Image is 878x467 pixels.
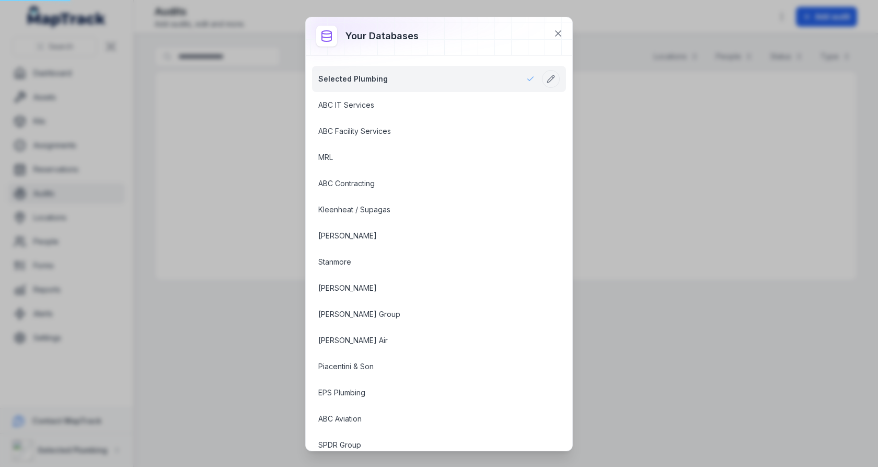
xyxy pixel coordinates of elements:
[318,204,535,215] a: Kleenheat / Supagas
[318,361,535,372] a: Piacentini & Son
[318,178,535,189] a: ABC Contracting
[318,283,535,293] a: [PERSON_NAME]
[318,414,535,424] a: ABC Aviation
[318,100,535,110] a: ABC IT Services
[318,257,535,267] a: Stanmore
[318,126,535,136] a: ABC Facility Services
[318,388,535,398] a: EPS Plumbing
[318,335,535,346] a: [PERSON_NAME] Air
[318,231,535,241] a: [PERSON_NAME]
[345,29,419,43] h3: Your databases
[318,309,535,320] a: [PERSON_NAME] Group
[318,74,535,84] a: Selected Plumbing
[318,152,535,163] a: MRL
[318,440,535,450] a: SPDR Group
